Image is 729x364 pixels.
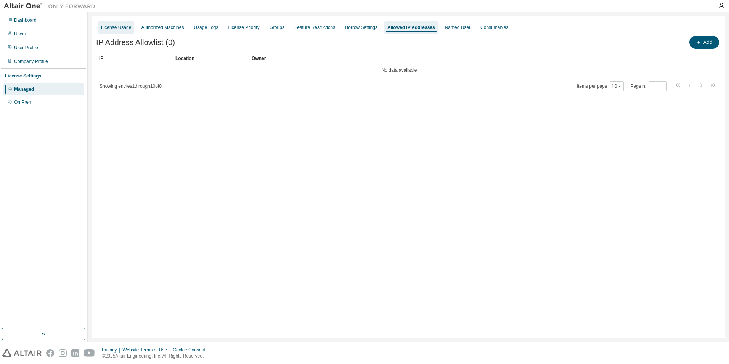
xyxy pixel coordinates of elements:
[71,349,79,357] img: linkedin.svg
[96,64,702,76] td: No data available
[100,84,162,89] span: Showing entries 1 through 10 of 0
[194,24,218,31] div: Usage Logs
[14,86,34,92] div: Managed
[689,36,719,49] button: Add
[612,83,622,89] button: 10
[345,24,377,31] div: Borrow Settings
[228,24,260,31] div: License Priority
[122,347,173,353] div: Website Terms of Use
[101,24,131,31] div: License Usage
[14,45,38,51] div: User Profile
[577,81,624,91] span: Items per page
[175,52,246,64] div: Location
[252,52,699,64] div: Owner
[387,24,435,31] div: Allowed IP Addresses
[4,2,99,10] img: Altair One
[141,24,184,31] div: Authorized Machines
[631,81,667,91] span: Page n.
[445,24,470,31] div: Named User
[46,349,54,357] img: facebook.svg
[480,24,508,31] div: Consumables
[14,58,48,64] div: Company Profile
[59,349,67,357] img: instagram.svg
[270,24,284,31] div: Groups
[14,31,26,37] div: Users
[2,349,42,357] img: altair_logo.svg
[14,99,32,105] div: On Prem
[102,353,210,359] p: © 2025 Altair Engineering, Inc. All Rights Reserved.
[96,38,175,47] span: IP Address Allowlist (0)
[102,347,122,353] div: Privacy
[99,52,169,64] div: IP
[173,347,210,353] div: Cookie Consent
[84,349,95,357] img: youtube.svg
[5,73,41,79] div: License Settings
[294,24,335,31] div: Feature Restrictions
[14,17,37,23] div: Dashboard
